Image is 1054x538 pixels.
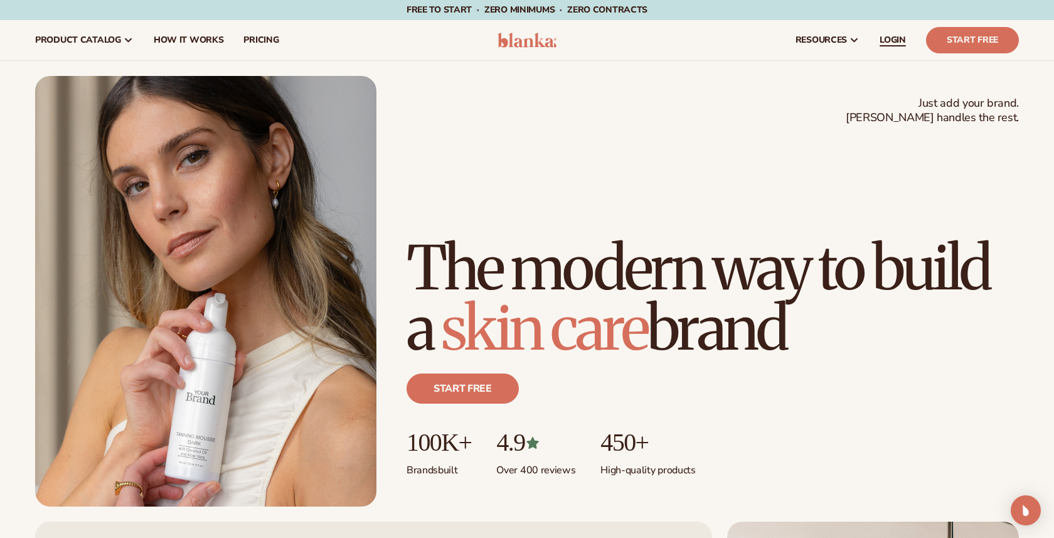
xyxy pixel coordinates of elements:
[407,429,471,456] p: 100K+
[25,20,144,60] a: product catalog
[498,33,557,48] img: logo
[407,374,519,404] a: Start free
[35,35,121,45] span: product catalog
[407,238,1019,358] h1: The modern way to build a brand
[600,456,695,477] p: High-quality products
[846,96,1019,126] span: Just add your brand. [PERSON_NAME] handles the rest.
[496,456,575,477] p: Over 400 reviews
[600,429,695,456] p: 450+
[926,27,1019,53] a: Start Free
[496,429,575,456] p: 4.9
[35,76,376,507] img: Female holding tanning mousse.
[407,456,471,477] p: Brands built
[243,35,279,45] span: pricing
[154,35,224,45] span: How It Works
[1011,495,1041,525] div: Open Intercom Messenger
[870,20,916,60] a: LOGIN
[441,291,647,366] span: skin care
[880,35,906,45] span: LOGIN
[144,20,234,60] a: How It Works
[407,4,647,16] span: Free to start · ZERO minimums · ZERO contracts
[796,35,847,45] span: resources
[785,20,870,60] a: resources
[233,20,289,60] a: pricing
